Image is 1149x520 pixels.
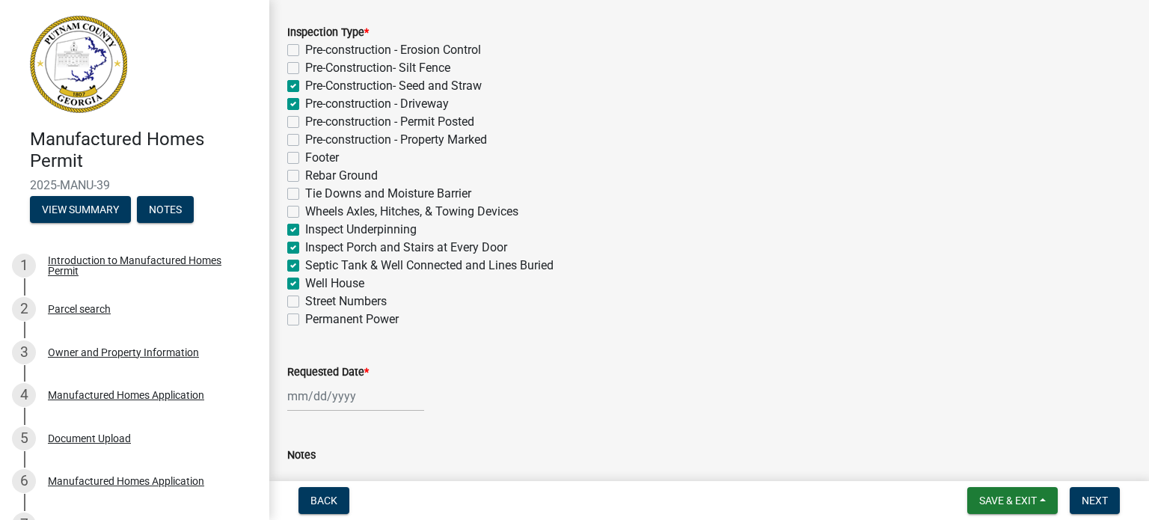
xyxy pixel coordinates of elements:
[287,450,316,461] label: Notes
[979,495,1037,507] span: Save & Exit
[305,293,387,311] label: Street Numbers
[48,255,245,276] div: Introduction to Manufactured Homes Permit
[1070,487,1120,514] button: Next
[287,381,424,412] input: mm/dd/yyyy
[305,41,481,59] label: Pre-construction - Erosion Control
[12,297,36,321] div: 2
[137,196,194,223] button: Notes
[305,185,471,203] label: Tie Downs and Moisture Barrier
[305,59,450,77] label: Pre-Construction- Silt Fence
[12,254,36,278] div: 1
[298,487,349,514] button: Back
[48,347,199,358] div: Owner and Property Information
[305,95,449,113] label: Pre-construction - Driveway
[967,487,1058,514] button: Save & Exit
[305,167,378,185] label: Rebar Ground
[305,239,507,257] label: Inspect Porch and Stairs at Every Door
[305,203,518,221] label: Wheels Axles, Hitches, & Towing Devices
[12,469,36,493] div: 6
[287,28,369,38] label: Inspection Type
[310,495,337,507] span: Back
[287,367,369,378] label: Requested Date
[30,178,239,192] span: 2025-MANU-39
[48,390,204,400] div: Manufactured Homes Application
[137,204,194,216] wm-modal-confirm: Notes
[30,129,257,172] h4: Manufactured Homes Permit
[305,257,554,275] label: Septic Tank & Well Connected and Lines Buried
[305,77,482,95] label: Pre-Construction- Seed and Straw
[48,476,204,486] div: Manufactured Homes Application
[305,131,487,149] label: Pre-construction - Property Marked
[305,275,364,293] label: Well House
[305,149,339,167] label: Footer
[12,383,36,407] div: 4
[1082,495,1108,507] span: Next
[305,221,417,239] label: Inspect Underpinning
[30,204,131,216] wm-modal-confirm: Summary
[305,311,399,328] label: Permanent Power
[305,113,474,131] label: Pre-construction - Permit Posted
[30,196,131,223] button: View Summary
[12,340,36,364] div: 3
[12,426,36,450] div: 5
[48,433,131,444] div: Document Upload
[48,304,111,314] div: Parcel search
[30,16,127,113] img: Putnam County, Georgia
